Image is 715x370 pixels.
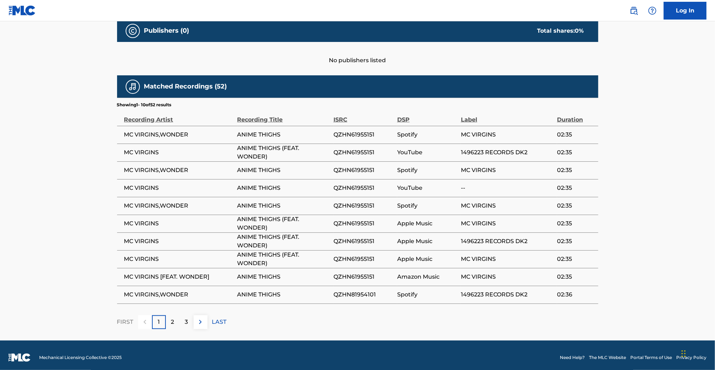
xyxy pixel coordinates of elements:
span: ANIME THIGHS [237,184,330,192]
span: ANIME THIGHS [237,166,330,175]
p: 1 [158,318,160,326]
p: 2 [171,318,174,326]
span: MC VIRGINS,WONDER [124,202,234,210]
span: MC VIRGINS [124,255,234,263]
span: MC VIRGINS [461,219,553,228]
span: Apple Music [397,237,457,246]
img: help [648,6,657,15]
img: search [630,6,638,15]
span: Spotify [397,290,457,299]
span: 02:35 [557,255,594,263]
a: Log In [664,2,706,20]
div: DSP [397,108,457,124]
span: Mechanical Licensing Collective © 2025 [39,354,122,361]
p: LAST [212,318,227,326]
span: MC VIRGINS [FEAT. WONDER] [124,273,234,281]
span: ANIME THIGHS (FEAT. WONDER) [237,233,330,250]
div: Recording Title [237,108,330,124]
span: ANIME THIGHS [237,273,330,281]
span: MC VIRGINS [461,255,553,263]
div: No publishers listed [117,42,598,65]
div: Label [461,108,553,124]
a: Privacy Policy [676,354,706,361]
span: ANIME THIGHS (FEAT. WONDER) [237,215,330,232]
span: YouTube [397,148,457,157]
p: Showing 1 - 10 of 52 results [117,102,172,108]
span: ANIME THIGHS (FEAT. WONDER) [237,251,330,268]
span: QZHN61955151 [333,148,394,157]
span: QZHN81954101 [333,290,394,299]
div: Duration [557,108,594,124]
span: ANIME THIGHS [237,202,330,210]
span: 02:35 [557,219,594,228]
span: QZHN61955151 [333,237,394,246]
span: 02:35 [557,166,594,175]
iframe: Chat Widget [679,336,715,370]
span: MC VIRGINS [124,219,234,228]
span: MC VIRGINS [461,273,553,281]
div: Drag [682,343,686,364]
h5: Matched Recordings (52) [144,82,227,91]
span: 1496223 RECORDS DK2 [461,237,553,246]
span: QZHN61955151 [333,166,394,175]
span: QZHN61955151 [333,219,394,228]
span: MC VIRGINS [461,202,553,210]
span: 02:35 [557,273,594,281]
span: ANIME THIGHS (FEAT. WONDER) [237,144,330,161]
span: 02:35 [557,237,594,246]
span: MC VIRGINS,WONDER [124,166,234,175]
div: Help [645,4,659,18]
span: QZHN61955151 [333,273,394,281]
p: 3 [185,318,188,326]
div: ISRC [333,108,394,124]
span: Spotify [397,166,457,175]
p: FIRST [117,318,133,326]
span: ANIME THIGHS [237,290,330,299]
span: YouTube [397,184,457,192]
span: 02:36 [557,290,594,299]
span: Apple Music [397,255,457,263]
span: Spotify [397,130,457,139]
span: Spotify [397,202,457,210]
a: Public Search [627,4,641,18]
span: QZHN61955151 [333,130,394,139]
span: MC VIRGINS [461,130,553,139]
span: MC VIRGINS [124,237,234,246]
span: Amazon Music [397,273,457,281]
span: 02:35 [557,184,594,192]
a: The MLC Website [589,354,626,361]
span: 1496223 RECORDS DK2 [461,148,553,157]
span: Apple Music [397,219,457,228]
span: QZHN61955151 [333,255,394,263]
span: MC VIRGINS,WONDER [124,130,234,139]
div: Recording Artist [124,108,234,124]
span: MC VIRGINS [124,184,234,192]
a: Portal Terms of Use [630,354,672,361]
span: -- [461,184,553,192]
img: MLC Logo [9,5,36,16]
span: 02:35 [557,202,594,210]
span: 1496223 RECORDS DK2 [461,290,553,299]
span: MC VIRGINS [124,148,234,157]
span: ANIME THIGHS [237,130,330,139]
span: QZHN61955151 [333,202,394,210]
span: 0 % [575,27,584,34]
span: QZHN61955151 [333,184,394,192]
span: 02:35 [557,148,594,157]
span: MC VIRGINS [461,166,553,175]
span: MC VIRGINS,WONDER [124,290,234,299]
img: logo [9,353,31,362]
a: Need Help? [560,354,585,361]
img: right [196,318,205,326]
img: Matched Recordings [128,82,137,91]
img: Publishers [128,27,137,35]
h5: Publishers (0) [144,27,189,35]
span: 02:35 [557,130,594,139]
div: Total shares: [537,27,584,35]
